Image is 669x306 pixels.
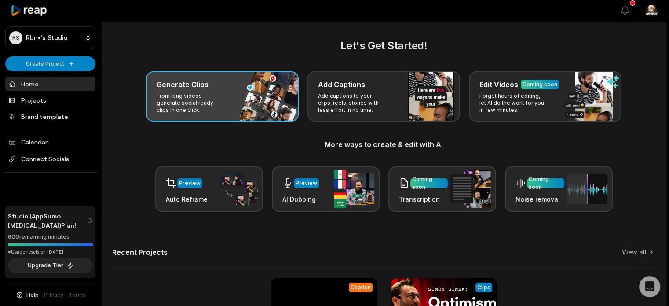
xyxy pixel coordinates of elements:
div: 600 remaining minutes [8,232,93,241]
a: Privacy [44,291,63,299]
button: Upgrade Tier [8,258,93,273]
div: Preview [179,179,201,187]
img: ai_dubbing.png [334,170,374,208]
a: Calendar [5,135,95,149]
div: Coming soon [523,81,557,88]
h3: Edit Videos [479,79,518,90]
button: Help [15,291,39,299]
p: Add captions to your clips, reels, stories with less effort in no time. [318,92,386,114]
img: auto_reframe.png [217,172,258,206]
h3: Noise removal [515,195,564,204]
div: Open Intercom Messenger [639,276,660,297]
div: Preview [296,179,317,187]
div: Coming soon [529,175,563,191]
a: Home [5,77,95,91]
h3: Generate Clips [157,79,208,90]
div: *Usage resets on [DATE] [8,249,93,255]
h3: Transcription [399,195,448,204]
p: Forget hours of editing, let AI do the work for you in few minutes. [479,92,548,114]
a: Brand template [5,109,95,124]
h3: AI Dubbing [282,195,319,204]
a: View all [622,248,647,257]
span: Help [26,291,39,299]
a: Projects [5,93,95,107]
p: Rbn•'s Studio [26,34,68,42]
p: From long videos generate social ready clips in one click. [157,92,225,114]
img: noise_removal.png [567,174,607,204]
h2: Recent Projects [112,248,168,257]
div: RS [9,31,22,44]
img: transcription.png [450,170,491,208]
h3: More ways to create & edit with AI [112,139,655,150]
h3: Auto Reframe [166,195,208,204]
span: Connect Socials [5,151,95,167]
a: Terms [69,291,86,299]
div: Coming soon [412,175,446,191]
h3: Add Captions [318,79,365,90]
span: Studio (AppSumo [MEDICAL_DATA]) Plan! [8,211,87,230]
button: Create Project [5,56,95,71]
h2: Let's Get Started! [112,38,655,54]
